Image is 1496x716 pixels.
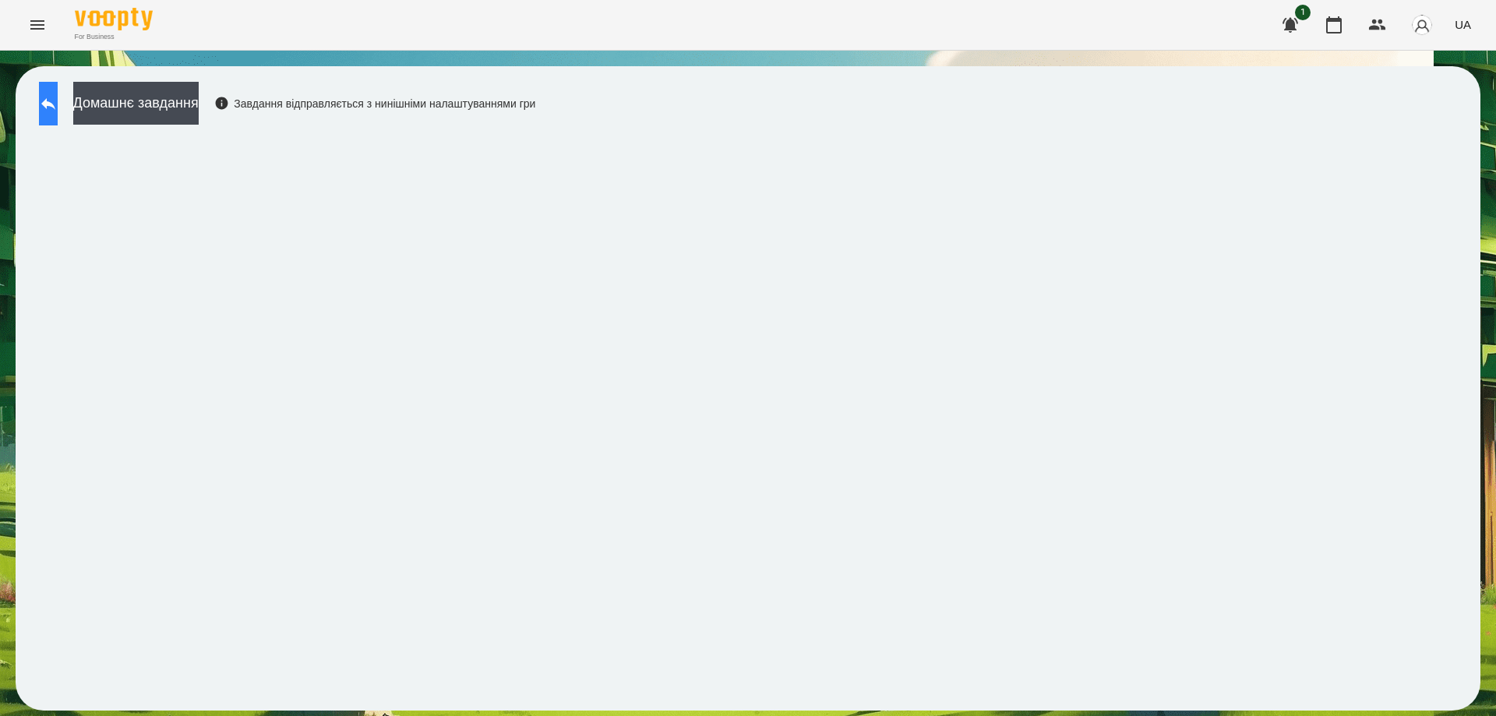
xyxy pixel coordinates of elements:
[75,8,153,30] img: Voopty Logo
[1455,16,1471,33] span: UA
[73,82,199,125] button: Домашнє завдання
[214,96,536,111] div: Завдання відправляється з нинішніми налаштуваннями гри
[1295,5,1311,20] span: 1
[19,6,56,44] button: Menu
[1448,10,1477,39] button: UA
[75,32,153,42] span: For Business
[1411,14,1433,36] img: avatar_s.png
